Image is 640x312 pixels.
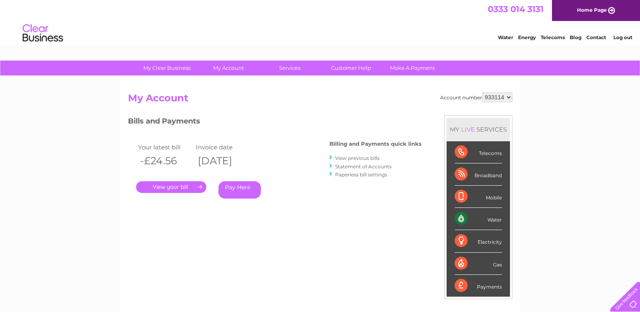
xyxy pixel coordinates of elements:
[218,181,261,199] a: Pay Here
[440,92,512,102] div: Account number
[455,208,502,230] div: Water
[541,34,565,40] a: Telecoms
[136,142,194,153] td: Your latest bill
[586,34,606,40] a: Contact
[455,253,502,275] div: Gas
[134,61,200,75] a: My Clear Business
[136,153,194,169] th: -£24.56
[570,34,581,40] a: Blog
[194,142,252,153] td: Invoice date
[335,172,387,178] a: Paperless bill settings
[136,181,206,193] a: .
[518,34,536,40] a: Energy
[318,61,384,75] a: Customer Help
[22,21,63,46] img: logo.png
[488,4,543,14] a: 0333 014 3131
[335,163,392,170] a: Statement of Accounts
[460,126,476,133] div: LIVE
[335,155,380,161] a: View previous bills
[329,141,422,147] h4: Billing and Payments quick links
[128,115,422,130] h3: Bills and Payments
[455,275,502,297] div: Payments
[195,61,262,75] a: My Account
[613,34,632,40] a: Log out
[455,163,502,186] div: Broadband
[447,118,510,141] div: MY SERVICES
[455,186,502,208] div: Mobile
[455,230,502,252] div: Electricity
[194,153,252,169] th: [DATE]
[379,61,446,75] a: Make A Payment
[128,92,512,108] h2: My Account
[455,141,502,163] div: Telecoms
[498,34,513,40] a: Water
[130,4,511,39] div: Clear Business is a trading name of Verastar Limited (registered in [GEOGRAPHIC_DATA] No. 3667643...
[256,61,323,75] a: Services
